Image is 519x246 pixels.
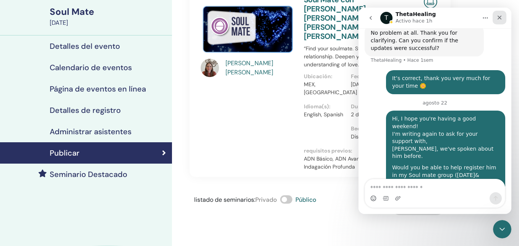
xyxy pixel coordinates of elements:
[304,72,346,80] p: Ubicación :
[50,18,167,27] div: [DATE]
[304,111,346,119] p: English, Spanish
[351,80,393,88] p: [DATE]
[304,45,398,69] p: “Find your soulmate. Strengthen your relationship. Deepen your understanding of love.”
[351,72,393,80] p: Fecha :
[304,155,398,171] p: ADN Básico, ADN Avanzado, Indagación Profunda
[50,42,120,51] h4: Detalles del evento
[255,196,277,204] span: Privado
[351,111,393,119] p: 2 day
[45,5,172,27] a: Soul Mate[DATE]
[304,147,398,155] p: requisitos previos :
[304,103,346,111] p: Idioma(s) :
[351,125,393,133] p: Beca :
[304,80,346,96] p: MEX, [GEOGRAPHIC_DATA]
[50,148,79,158] h4: Publicar
[295,196,316,204] span: Público
[351,103,393,111] p: Duración :
[50,84,146,93] h4: Página de eventos en línea
[194,196,255,204] span: listado de seminarios :
[201,59,219,77] img: default.jpg
[225,59,296,77] a: [PERSON_NAME] [PERSON_NAME]
[50,127,131,136] h4: Administrar asistentes
[493,220,511,238] iframe: Intercom live chat
[50,170,127,179] h4: Seminario Destacado
[50,5,167,18] div: Soul Mate
[50,63,132,72] h4: Calendario de eventos
[358,8,511,214] iframe: Intercom live chat
[351,133,393,141] p: Disponible
[50,106,121,115] h4: Detalles de registro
